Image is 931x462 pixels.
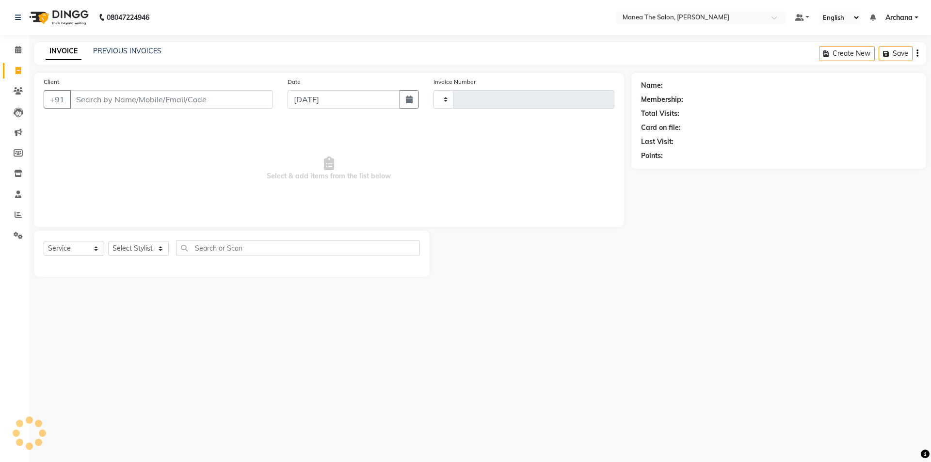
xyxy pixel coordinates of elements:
[44,78,59,86] label: Client
[641,109,679,119] div: Total Visits:
[44,120,614,217] span: Select & add items from the list below
[288,78,301,86] label: Date
[25,4,91,31] img: logo
[44,90,71,109] button: +91
[641,123,681,133] div: Card on file:
[107,4,149,31] b: 08047224946
[819,46,875,61] button: Create New
[433,78,476,86] label: Invoice Number
[70,90,273,109] input: Search by Name/Mobile/Email/Code
[641,137,674,147] div: Last Visit:
[879,46,913,61] button: Save
[46,43,81,60] a: INVOICE
[885,13,913,23] span: Archana
[176,240,420,255] input: Search or Scan
[641,95,683,105] div: Membership:
[641,80,663,91] div: Name:
[641,151,663,161] div: Points:
[93,47,161,55] a: PREVIOUS INVOICES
